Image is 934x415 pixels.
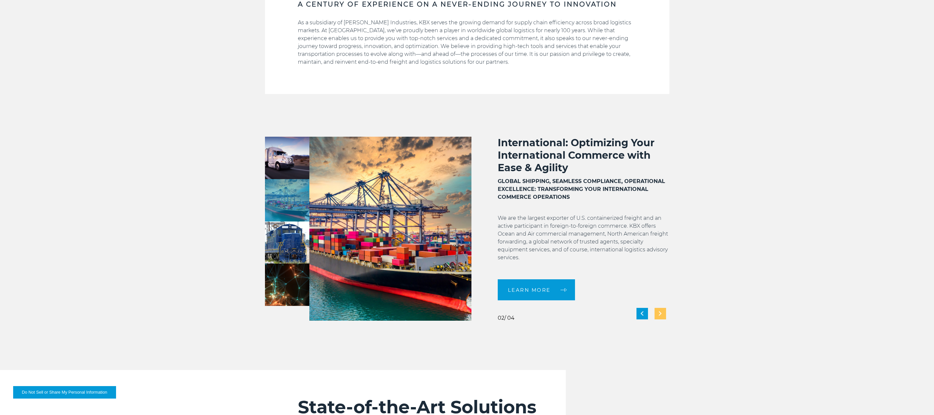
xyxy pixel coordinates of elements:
img: previous slide [641,311,643,316]
span: LEARN MORE [508,288,551,292]
a: LEARN MORE arrow arrow [498,279,575,300]
p: We are the largest exporter of U.S. containerized freight and an active participant in foreign-to... [498,214,669,269]
button: Do Not Sell or Share My Personal Information [13,386,116,399]
img: Improving Rail Logistics [265,221,309,264]
h3: GLOBAL SHIPPING, SEAMLESS COMPLIANCE, OPERATIONAL EXCELLENCE: TRANSFORMING YOUR INTERNATIONAL COM... [498,177,669,201]
img: Innovative Freight Logistics with Advanced Technology Solutions [265,264,309,306]
img: next slide [659,311,661,316]
img: Transportation management services [265,137,309,179]
p: As a subsidiary of [PERSON_NAME] Industries, KBX serves the growing demand for supply chain effic... [298,19,636,66]
span: 02 [498,315,504,321]
div: Previous slide [636,308,648,319]
div: / 04 [498,315,515,321]
img: Ocean and Air Commercial Management [309,137,471,321]
h2: International: Optimizing Your International Commerce with Ease & Agility [498,137,669,174]
div: Next slide [655,308,666,319]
